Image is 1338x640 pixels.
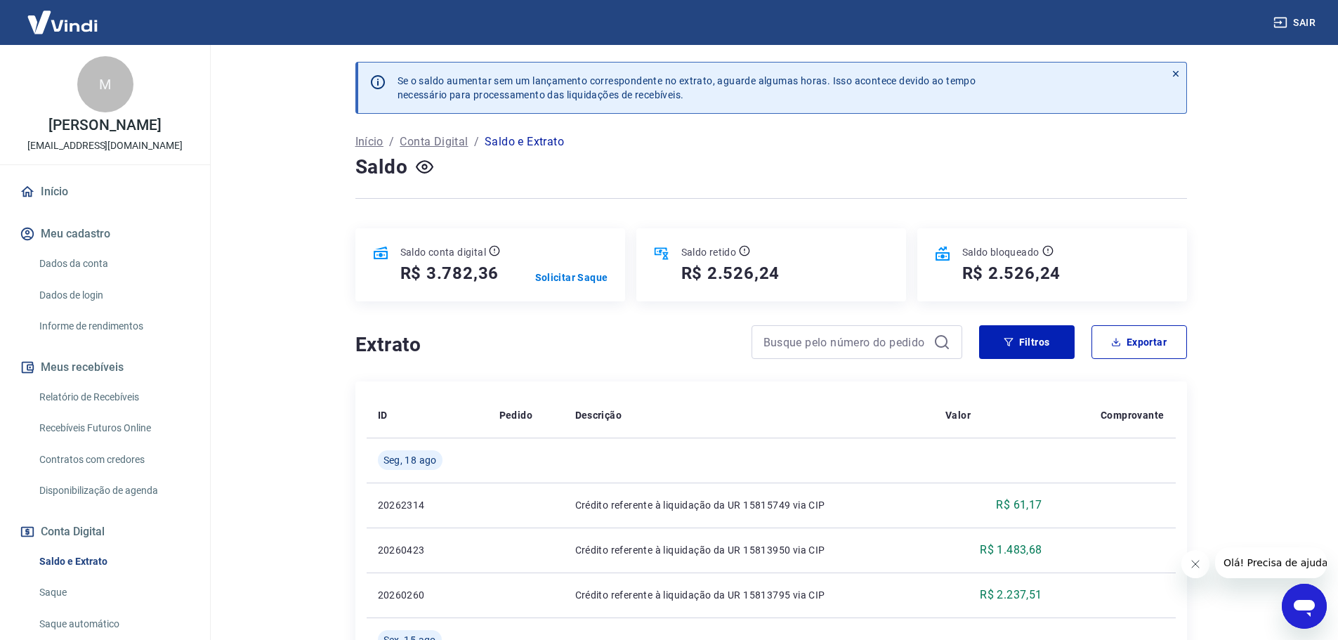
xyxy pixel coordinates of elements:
button: Exportar [1091,325,1187,359]
p: Descrição [575,408,622,422]
a: Dados de login [34,281,193,310]
a: Solicitar Saque [535,270,608,285]
span: Olá! Precisa de ajuda? [8,10,118,21]
a: Início [17,176,193,207]
p: Pedido [499,408,532,422]
button: Conta Digital [17,516,193,547]
a: Recebíveis Futuros Online [34,414,193,443]
p: Comprovante [1101,408,1164,422]
a: Conta Digital [400,133,468,150]
a: Informe de rendimentos [34,312,193,341]
span: Seg, 18 ago [383,453,437,467]
a: Relatório de Recebíveis [34,383,193,412]
iframe: Fechar mensagem [1181,550,1209,578]
p: R$ 2.237,51 [980,587,1042,603]
p: [PERSON_NAME] [48,118,161,133]
a: Dados da conta [34,249,193,278]
button: Meus recebíveis [17,352,193,383]
p: 20260260 [378,588,477,602]
div: M [77,56,133,112]
a: Saque [34,578,193,607]
input: Busque pelo número do pedido [763,332,928,353]
p: Saldo conta digital [400,245,487,259]
p: Saldo e Extrato [485,133,564,150]
p: ID [378,408,388,422]
button: Sair [1271,10,1321,36]
p: Crédito referente à liquidação da UR 15813795 via CIP [575,588,923,602]
button: Filtros [979,325,1075,359]
a: Início [355,133,383,150]
h5: R$ 3.782,36 [400,262,499,285]
p: Saldo retido [681,245,737,259]
h4: Extrato [355,331,735,359]
p: 20260423 [378,543,477,557]
p: Se o saldo aumentar sem um lançamento correspondente no extrato, aguarde algumas horas. Isso acon... [398,74,976,102]
p: 20262314 [378,498,477,512]
button: Meu cadastro [17,218,193,249]
img: Vindi [17,1,108,44]
p: R$ 1.483,68 [980,542,1042,559]
h4: Saldo [355,153,408,181]
a: Saldo e Extrato [34,547,193,576]
h5: R$ 2.526,24 [681,262,780,285]
p: Saldo bloqueado [962,245,1039,259]
p: Crédito referente à liquidação da UR 15815749 via CIP [575,498,923,512]
a: Disponibilização de agenda [34,476,193,505]
p: / [474,133,479,150]
iframe: Botão para abrir a janela de mensagens [1282,584,1327,629]
iframe: Mensagem da empresa [1215,547,1327,578]
h5: R$ 2.526,24 [962,262,1061,285]
p: R$ 61,17 [996,497,1042,514]
p: [EMAIL_ADDRESS][DOMAIN_NAME] [27,138,183,153]
p: Crédito referente à liquidação da UR 15813950 via CIP [575,543,923,557]
a: Contratos com credores [34,445,193,474]
p: Valor [945,408,971,422]
a: Saque automático [34,610,193,639]
p: / [389,133,394,150]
